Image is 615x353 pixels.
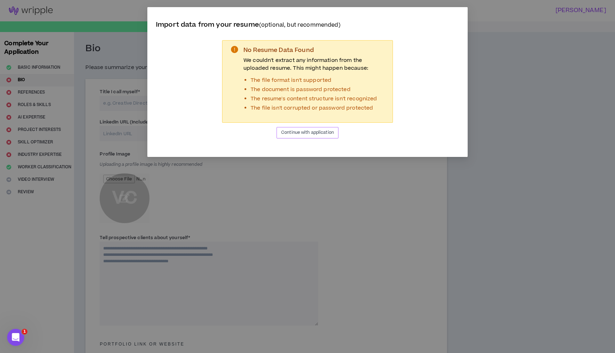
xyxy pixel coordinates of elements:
p: Import data from your resume [156,20,459,30]
li: The document is password protected [251,86,387,94]
li: The file isn't corrupted or password protected [251,104,387,112]
li: The resume's content structure isn't recognized [251,95,387,103]
span: 1 [22,329,27,334]
button: Continue with application [277,127,338,138]
small: (optional, but recommended) [259,21,341,29]
button: Close [448,7,468,26]
span: Continue with application [281,129,334,136]
div: No Resume Data Found [243,46,387,55]
span: exclamation-circle [231,46,238,53]
li: The file format isn't supported [251,77,387,84]
iframe: Intercom live chat [7,329,24,346]
p: We couldn't extract any information from the uploaded resume. This might happen because: [243,57,387,72]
